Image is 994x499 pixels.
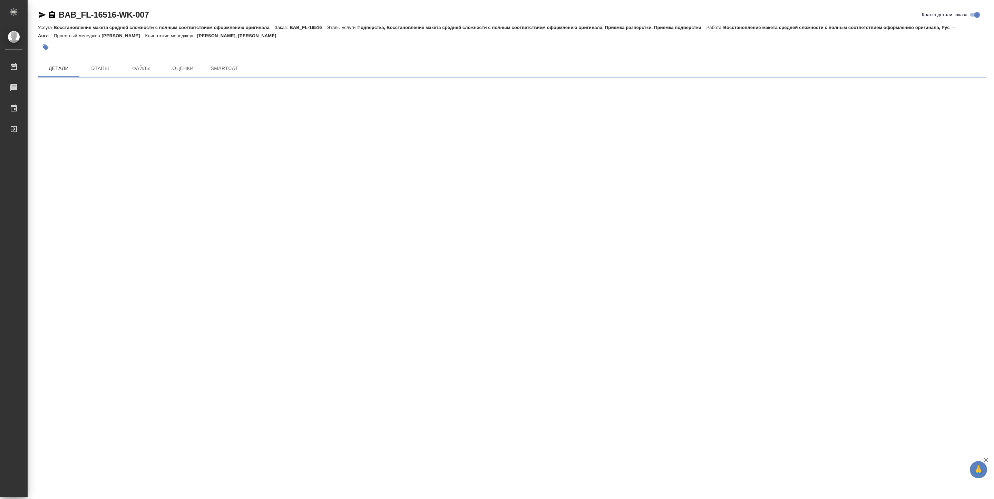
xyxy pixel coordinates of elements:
[102,33,145,38] p: [PERSON_NAME]
[59,10,149,19] a: BAB_FL-16516-WK-007
[275,25,290,30] p: Заказ:
[38,40,53,55] button: Добавить тэг
[48,11,56,19] button: Скопировать ссылку
[84,64,117,73] span: Этапы
[970,461,987,478] button: 🙏
[706,25,723,30] p: Работа
[973,462,984,477] span: 🙏
[145,33,197,38] p: Клиентские менеджеры
[38,25,53,30] p: Услуга
[42,64,75,73] span: Детали
[922,11,967,18] span: Кратко детали заказа
[54,33,101,38] p: Проектный менеджер
[53,25,274,30] p: Восстановление макета средней сложности с полным соответствием оформлению оригинала
[38,11,46,19] button: Скопировать ссылку для ЯМессенджера
[197,33,281,38] p: [PERSON_NAME], [PERSON_NAME]
[166,64,199,73] span: Оценки
[208,64,241,73] span: SmartCat
[327,25,358,30] p: Этапы услуги
[357,25,706,30] p: Подверстка, Восстановление макета средней сложности с полным соответствием оформлению оригинала, ...
[290,25,327,30] p: BAB_FL-16516
[125,64,158,73] span: Файлы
